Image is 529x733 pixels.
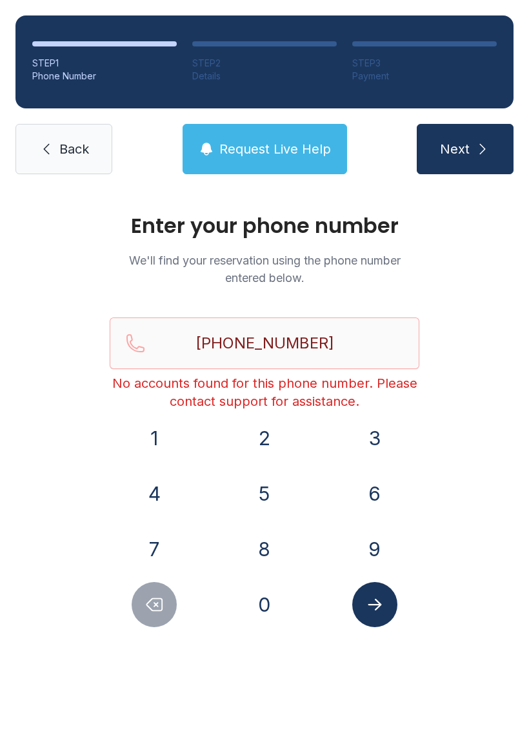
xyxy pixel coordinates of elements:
div: Payment [352,70,497,83]
button: 8 [242,527,287,572]
button: 5 [242,471,287,516]
button: 1 [132,416,177,461]
button: 2 [242,416,287,461]
p: We'll find your reservation using the phone number entered below. [110,252,419,286]
h1: Enter your phone number [110,216,419,236]
span: Next [440,140,470,158]
div: No accounts found for this phone number. Please contact support for assistance. [110,374,419,410]
button: 9 [352,527,397,572]
button: Submit lookup form [352,582,397,627]
span: Request Live Help [219,140,331,158]
div: STEP 3 [352,57,497,70]
div: STEP 1 [32,57,177,70]
button: 6 [352,471,397,516]
div: STEP 2 [192,57,337,70]
div: Details [192,70,337,83]
button: 7 [132,527,177,572]
button: 0 [242,582,287,627]
button: 4 [132,471,177,516]
div: Phone Number [32,70,177,83]
input: Reservation phone number [110,317,419,369]
span: Back [59,140,89,158]
button: Delete number [132,582,177,627]
button: 3 [352,416,397,461]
